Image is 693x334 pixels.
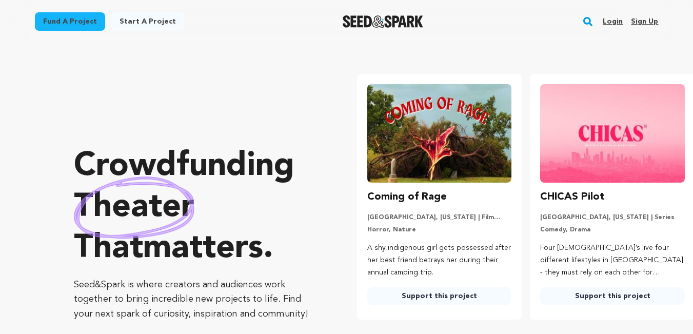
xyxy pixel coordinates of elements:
[367,242,512,279] p: A shy indigenous girl gets possessed after her best friend betrays her during their annual campin...
[367,213,512,222] p: [GEOGRAPHIC_DATA], [US_STATE] | Film Short
[603,13,623,30] a: Login
[367,226,512,234] p: Horror, Nature
[74,176,194,239] img: hand sketched image
[540,287,685,305] a: Support this project
[35,12,105,31] a: Fund a project
[367,84,512,183] img: Coming of Rage image
[540,213,685,222] p: [GEOGRAPHIC_DATA], [US_STATE] | Series
[540,189,605,205] h3: CHICAS Pilot
[631,13,658,30] a: Sign up
[540,226,685,234] p: Comedy, Drama
[343,15,423,28] a: Seed&Spark Homepage
[343,15,423,28] img: Seed&Spark Logo Dark Mode
[367,287,512,305] a: Support this project
[74,146,316,269] p: Crowdfunding that .
[143,232,263,265] span: matters
[540,242,685,279] p: Four [DEMOGRAPHIC_DATA]’s live four different lifestyles in [GEOGRAPHIC_DATA] - they must rely on...
[540,84,685,183] img: CHICAS Pilot image
[367,189,447,205] h3: Coming of Rage
[111,12,184,31] a: Start a project
[74,278,316,322] p: Seed&Spark is where creators and audiences work together to bring incredible new projects to life...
